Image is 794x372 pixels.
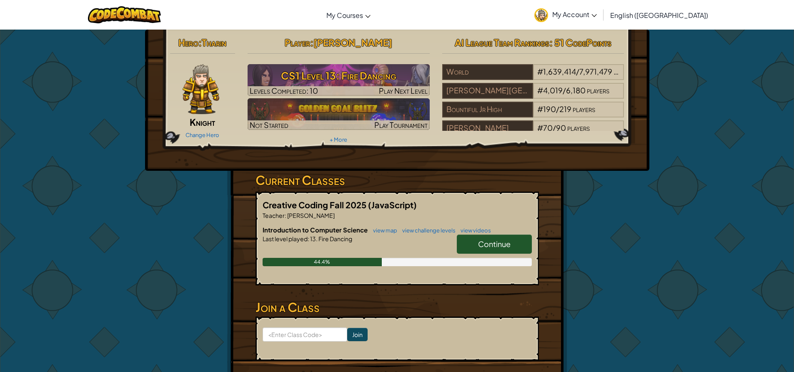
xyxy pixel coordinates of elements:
span: players [573,104,595,114]
span: Knight [190,116,215,128]
span: # [537,67,543,76]
span: # [537,85,543,95]
a: My Account [530,2,601,28]
img: Golden Goal [248,98,430,130]
a: World#1,639,414/7,971,479players [442,72,624,82]
div: [PERSON_NAME] [442,120,533,136]
img: CS1 Level 13: Fire Dancing [248,64,430,96]
span: Levels Completed: 10 [250,86,318,95]
input: <Enter Class Code> [263,327,347,342]
span: Play Next Level [379,86,428,95]
a: Bountiful Jr High#190/219players [442,110,624,119]
a: Change Hero [185,132,219,138]
span: Creative Coding Fall 2025 [263,200,368,210]
h3: Join a Class [255,298,539,317]
input: Join [347,328,368,341]
span: 219 [559,104,571,114]
a: + More [330,136,347,143]
img: CodeCombat logo [88,6,161,23]
span: 13. [309,235,318,242]
span: 70 [543,123,553,132]
a: [PERSON_NAME]#70/90players [442,128,624,138]
span: AI League Team Rankings [455,37,549,48]
span: Tharin [202,37,226,48]
a: Not StartedPlay Tournament [248,98,430,130]
h3: CS1 Level 13: Fire Dancing [248,66,430,85]
span: 190 [543,104,556,114]
span: Continue [478,239,511,249]
span: : [308,235,309,242]
div: World [442,64,533,80]
span: Player [285,37,310,48]
span: Play Tournament [374,120,428,130]
span: My Courses [326,11,363,20]
span: [PERSON_NAME] [286,212,335,219]
span: 90 [556,123,566,132]
span: (JavaScript) [368,200,417,210]
span: [PERSON_NAME] [313,37,392,48]
span: : [285,212,286,219]
span: 6,180 [566,85,586,95]
span: / [563,85,566,95]
span: 1,639,414 [543,67,576,76]
span: My Account [552,10,597,19]
a: English ([GEOGRAPHIC_DATA]) [606,4,712,26]
span: # [537,123,543,132]
img: knight-pose.png [183,64,219,114]
a: My Courses [322,4,375,26]
span: Hero [178,37,198,48]
span: : [310,37,313,48]
span: Teacher [263,212,285,219]
span: / [576,67,579,76]
span: # [537,104,543,114]
span: Last level played [263,235,308,242]
span: Introduction to Computer Science [263,226,369,234]
div: [PERSON_NAME][GEOGRAPHIC_DATA] [442,83,533,99]
span: / [553,123,556,132]
a: view videos [456,227,491,234]
span: 4,019 [543,85,563,95]
span: : [198,37,202,48]
h3: Current Classes [255,171,539,190]
span: players [587,85,609,95]
div: 44.4% [263,258,382,266]
span: players [567,123,590,132]
div: Bountiful Jr High [442,102,533,117]
span: 7,971,479 [579,67,612,76]
span: / [556,104,559,114]
span: Fire Dancing [318,235,352,242]
span: English ([GEOGRAPHIC_DATA]) [610,11,708,20]
img: avatar [534,8,548,22]
a: Play Next Level [248,64,430,96]
a: [PERSON_NAME][GEOGRAPHIC_DATA]#4,019/6,180players [442,91,624,100]
a: view challenge levels [398,227,456,234]
a: view map [369,227,397,234]
span: : 51 CodePoints [549,37,611,48]
span: Not Started [250,120,288,130]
